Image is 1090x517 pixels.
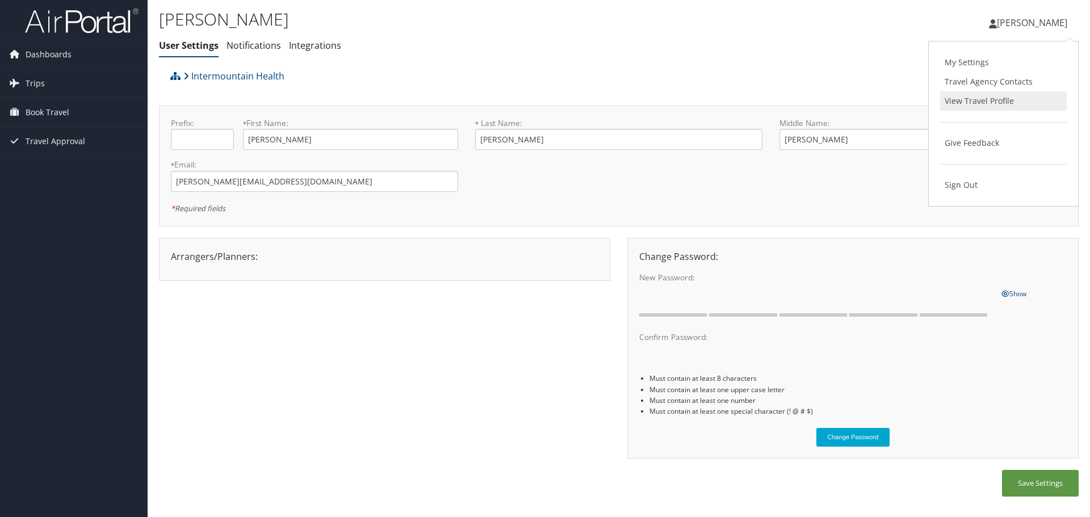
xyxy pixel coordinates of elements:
label: First Name: [243,117,458,129]
li: Must contain at least one special character (! @ # $) [649,406,1067,417]
a: [PERSON_NAME] [989,6,1079,40]
span: [PERSON_NAME] [997,16,1067,29]
span: Dashboards [26,40,72,69]
a: Intermountain Health [183,65,284,87]
a: Give Feedback [940,133,1067,153]
span: Travel Approval [26,127,85,155]
a: Integrations [289,39,341,52]
a: User Settings [159,39,219,52]
a: View Travel Profile [940,91,1067,111]
a: Notifications [227,39,281,52]
label: Confirm Password: [639,331,992,343]
button: Save Settings [1002,470,1079,497]
li: Must contain at least 8 characters [649,373,1067,384]
div: Change Password: [631,250,1075,263]
h1: [PERSON_NAME] [159,7,772,31]
img: airportal-logo.png [25,7,139,34]
div: Arrangers/Planners: [162,250,607,263]
span: Show [1001,289,1026,299]
label: Last Name: [475,117,762,129]
label: Middle Name: [779,117,995,129]
label: Prefix: [171,117,234,129]
label: New Password: [639,272,992,283]
li: Must contain at least one upper case letter [649,384,1067,395]
a: Show [1001,287,1026,299]
span: Book Travel [26,98,69,127]
em: Required fields [171,203,225,213]
label: Email: [171,159,458,170]
span: Trips [26,69,45,98]
button: Change Password [816,428,890,447]
a: My Settings [940,53,1067,72]
li: Must contain at least one number [649,395,1067,406]
a: Travel Agency Contacts [940,72,1067,91]
a: Sign Out [940,175,1067,195]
